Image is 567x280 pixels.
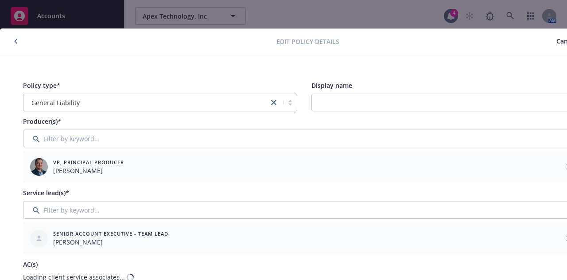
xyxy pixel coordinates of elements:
[53,237,168,247] span: [PERSON_NAME]
[23,81,60,90] span: Policy type*
[31,98,80,107] span: General Liability
[23,189,69,197] span: Service lead(s)*
[53,230,168,237] span: Senior Account Executive - Team Lead
[268,97,279,108] a: close
[311,81,352,90] span: Display name
[28,98,264,107] span: General Liability
[23,117,61,126] span: Producer(s)*
[53,166,124,175] span: [PERSON_NAME]
[30,158,48,176] img: employee photo
[53,158,124,166] span: VP, Principal Producer
[23,260,38,268] span: AC(s)
[276,37,339,46] span: Edit policy details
